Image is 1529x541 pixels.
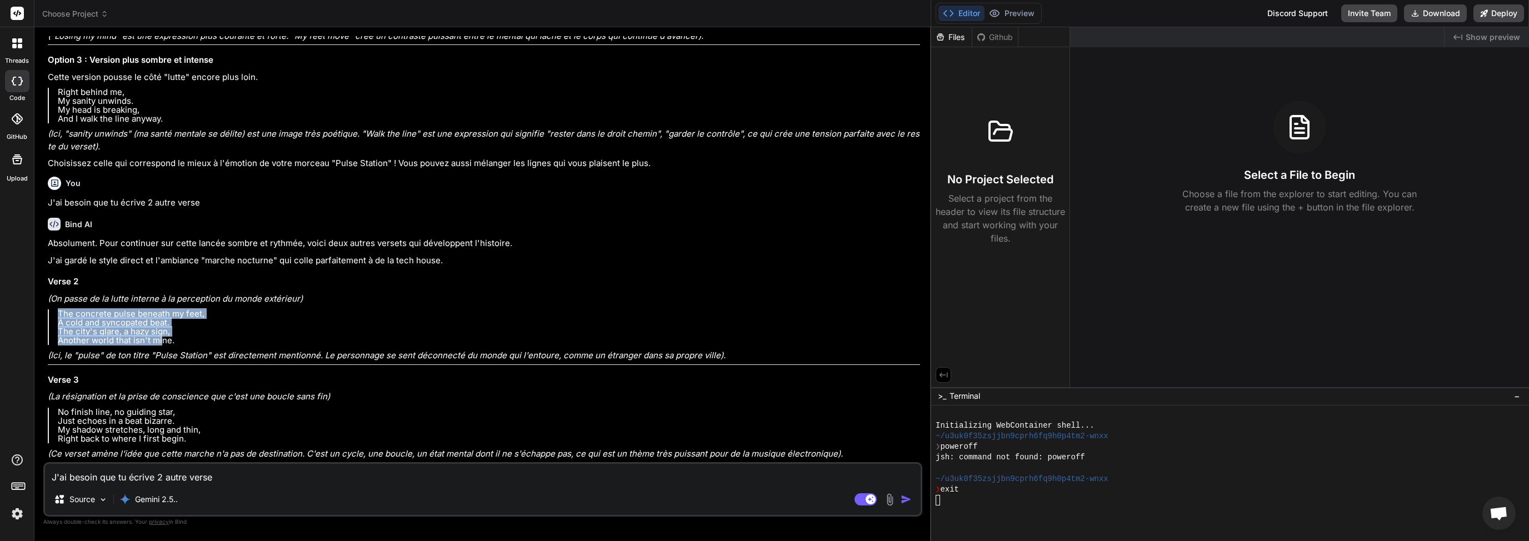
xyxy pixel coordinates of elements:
[938,6,985,21] button: Editor
[938,390,946,402] span: >_
[42,8,108,19] span: Choose Project
[48,31,703,41] em: ("Losing my mind" est une expression plus courante et forte. "My feet move" crée un contraste pui...
[936,484,940,495] span: ❯
[936,474,1108,484] span: ~/u3uk0f35zsjjbn9cprh6fq9h0p4tm2-wnxx
[135,494,178,505] p: Gemini 2.5..
[58,88,920,123] p: Right behind me, My sanity unwinds. My head is breaking, And I walk the line anyway.
[985,6,1039,21] button: Preview
[58,408,920,443] p: No finish line, no guiding star, Just echoes in a beat bizarre. My shadow stretches, long and thi...
[947,172,1053,187] h3: No Project Selected
[883,493,896,506] img: attachment
[1473,4,1524,22] button: Deploy
[1244,167,1355,183] h3: Select a File to Begin
[48,293,303,304] em: (On passe de la lutte interne à la perception du monde extérieur)
[936,442,940,452] span: ❯
[901,494,912,505] img: icon
[98,495,108,504] img: Pick Models
[7,132,27,142] label: GitHub
[1482,497,1516,530] div: Ouvrir le chat
[940,442,977,452] span: poweroff
[972,32,1018,43] div: Github
[48,237,920,250] p: Absolument. Pour continuer sur cette lancée sombre et rythmée, voici deux autres versets qui déve...
[1512,387,1522,405] button: −
[1175,187,1424,214] p: Choose a file from the explorer to start editing. You can create a new file using the + button in...
[8,504,27,523] img: settings
[48,128,920,152] em: (Ici, "sanity unwinds" (ma santé mentale se délite) est une image très poétique. "Walk the line" ...
[48,71,920,84] p: Cette version pousse le côté "lutte" encore plus loin.
[940,484,959,495] span: exit
[65,219,92,230] h6: Bind AI
[7,174,28,183] label: Upload
[1261,4,1335,22] div: Discord Support
[149,518,169,525] span: privacy
[1514,390,1520,402] span: −
[43,517,922,527] p: Always double-check its answers. Your in Bind
[48,54,920,67] h3: Option 3 : Version plus sombre et intense
[936,431,1108,442] span: ~/u3uk0f35zsjjbn9cprh6fq9h0p4tm2-wnxx
[48,275,920,288] h3: Verse 2
[69,494,95,505] p: Source
[48,197,920,209] p: J'ai besoin que tu écrive 2 autre verse
[936,452,1085,463] span: jsh: command not found: poweroff
[119,494,131,505] img: Gemini 2.5 Pro
[48,350,726,360] em: (Ici, le "pulse" de ton titre "Pulse Station" est directement mentionné. Le personnage se sent dé...
[66,178,81,189] h6: You
[48,157,920,170] p: Choisissez celle qui correspond le mieux à l'émotion de votre morceau "Pulse Station" ! Vous pouv...
[48,448,843,459] em: (Ce verset amène l'idée que cette marche n'a pas de destination. C'est un cycle, une boucle, un é...
[48,391,330,402] em: (La résignation et la prise de conscience que c'est une boucle sans fin)
[931,32,972,43] div: Files
[9,93,25,103] label: code
[1466,32,1520,43] span: Show preview
[936,420,1095,431] span: Initializing WebContainer shell...
[936,192,1065,245] p: Select a project from the header to view its file structure and start working with your files.
[5,56,29,66] label: threads
[1341,4,1397,22] button: Invite Team
[58,309,920,345] p: The concrete pulse beneath my feet, A cold and syncopated beat. The city's glare, a hazy sign, An...
[48,254,920,267] p: J'ai gardé le style direct et l'ambiance "marche nocturne" qui colle parfaitement à de la tech ho...
[48,374,920,387] h3: Verse 3
[1404,4,1467,22] button: Download
[950,390,980,402] span: Terminal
